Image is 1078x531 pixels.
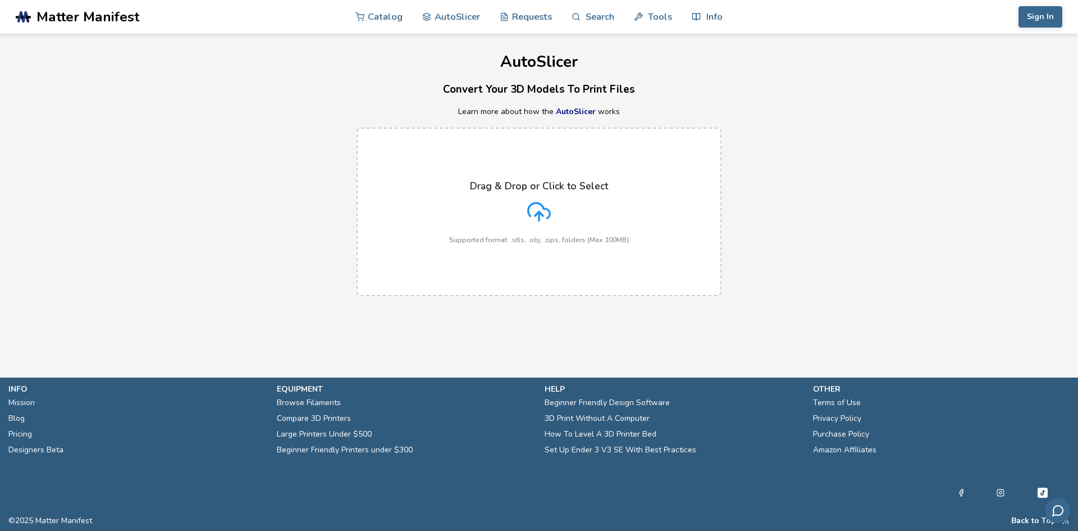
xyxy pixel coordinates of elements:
[813,411,861,426] a: Privacy Policy
[545,395,670,411] a: Beginner Friendly Design Software
[8,395,35,411] a: Mission
[277,383,534,395] p: equipment
[957,486,965,500] a: Facebook
[277,411,351,426] a: Compare 3D Printers
[997,486,1004,500] a: Instagram
[8,383,266,395] p: info
[545,426,656,442] a: How To Level A 3D Printer Bed
[449,236,629,244] p: Supported format: .stls, .obj, .zips, folders (Max 100MB)
[36,9,139,25] span: Matter Manifest
[1018,6,1062,28] button: Sign In
[813,426,869,442] a: Purchase Policy
[8,411,25,426] a: Blog
[545,442,696,458] a: Set Up Ender 3 V3 SE With Best Practices
[470,180,608,192] p: Drag & Drop or Click to Select
[1011,516,1056,525] button: Back to Top
[545,411,650,426] a: 3D Print Without A Computer
[556,106,596,117] a: AutoSlicer
[813,442,876,458] a: Amazon Affiliates
[813,395,861,411] a: Terms of Use
[8,516,92,525] span: © 2025 Matter Manifest
[8,442,63,458] a: Designers Beta
[545,383,802,395] p: help
[813,383,1070,395] p: other
[1036,486,1049,500] a: Tiktok
[1062,516,1070,525] a: RSS Feed
[1045,498,1070,523] button: Send feedback via email
[8,426,32,442] a: Pricing
[277,395,341,411] a: Browse Filaments
[277,426,372,442] a: Large Printers Under $500
[277,442,413,458] a: Beginner Friendly Printers under $300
